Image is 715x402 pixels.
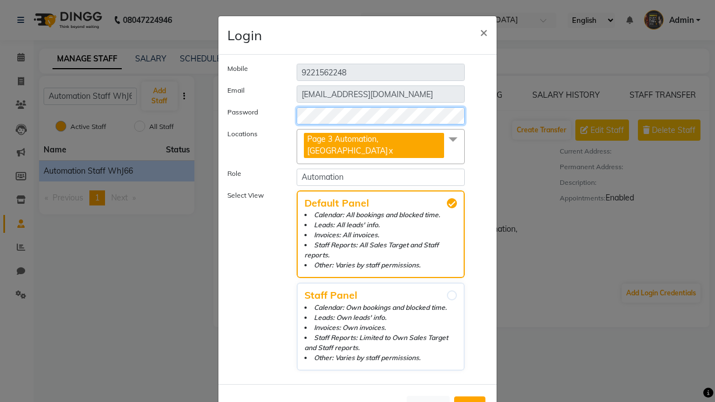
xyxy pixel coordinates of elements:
[227,25,262,45] h4: Login
[304,333,457,353] li: Staff Reports: Limited to Own Sales Target and Staff reports.
[304,198,457,208] span: Default Panel
[219,169,288,181] label: Role
[304,230,457,240] li: Invoices: All invoices.
[307,134,388,156] span: Page 3 Automation, [GEOGRAPHIC_DATA]
[447,198,457,208] input: Default PanelCalendar: All bookings and blocked time.Leads: All leads' info.Invoices: All invoice...
[304,323,457,333] li: Invoices: Own invoices.
[297,85,465,103] input: Email
[304,220,457,230] li: Leads: All leads' info.
[304,303,457,313] li: Calendar: Own bookings and blocked time.
[304,260,457,270] li: Other: Varies by staff permissions.
[388,146,393,156] a: x
[304,353,457,363] li: Other: Varies by staff permissions.
[480,23,488,40] span: ×
[471,16,497,47] button: Close
[219,85,288,98] label: Email
[219,129,288,160] label: Locations
[447,290,457,300] input: Staff PanelCalendar: Own bookings and blocked time.Leads: Own leads' info.Invoices: Own invoices....
[304,210,457,220] li: Calendar: All bookings and blocked time.
[219,107,288,120] label: Password
[219,64,288,76] label: Mobile
[219,190,288,371] label: Select View
[304,313,457,323] li: Leads: Own leads' info.
[304,240,457,260] li: Staff Reports: All Sales Target and Staff reports.
[304,290,457,300] span: Staff Panel
[297,64,465,81] input: Mobile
